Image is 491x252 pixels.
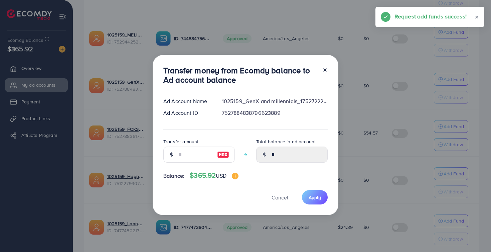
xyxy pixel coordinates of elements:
[309,194,321,201] span: Apply
[158,109,216,117] div: Ad Account ID
[163,138,198,145] label: Transfer amount
[216,97,333,105] div: 1025159_GenX and millennials_1752722279617
[263,190,297,204] button: Cancel
[190,171,238,180] h4: $365.92
[163,66,317,85] h3: Transfer money from Ecomdy balance to Ad account balance
[302,190,328,204] button: Apply
[163,172,184,180] span: Balance:
[216,172,226,179] span: USD
[272,194,288,201] span: Cancel
[256,138,316,145] label: Total balance in ad account
[158,97,216,105] div: Ad Account Name
[216,109,333,117] div: 7527884838796623889
[463,222,486,247] iframe: Chat
[217,151,229,159] img: image
[394,12,467,21] h5: Request add funds success!
[232,173,238,179] img: image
